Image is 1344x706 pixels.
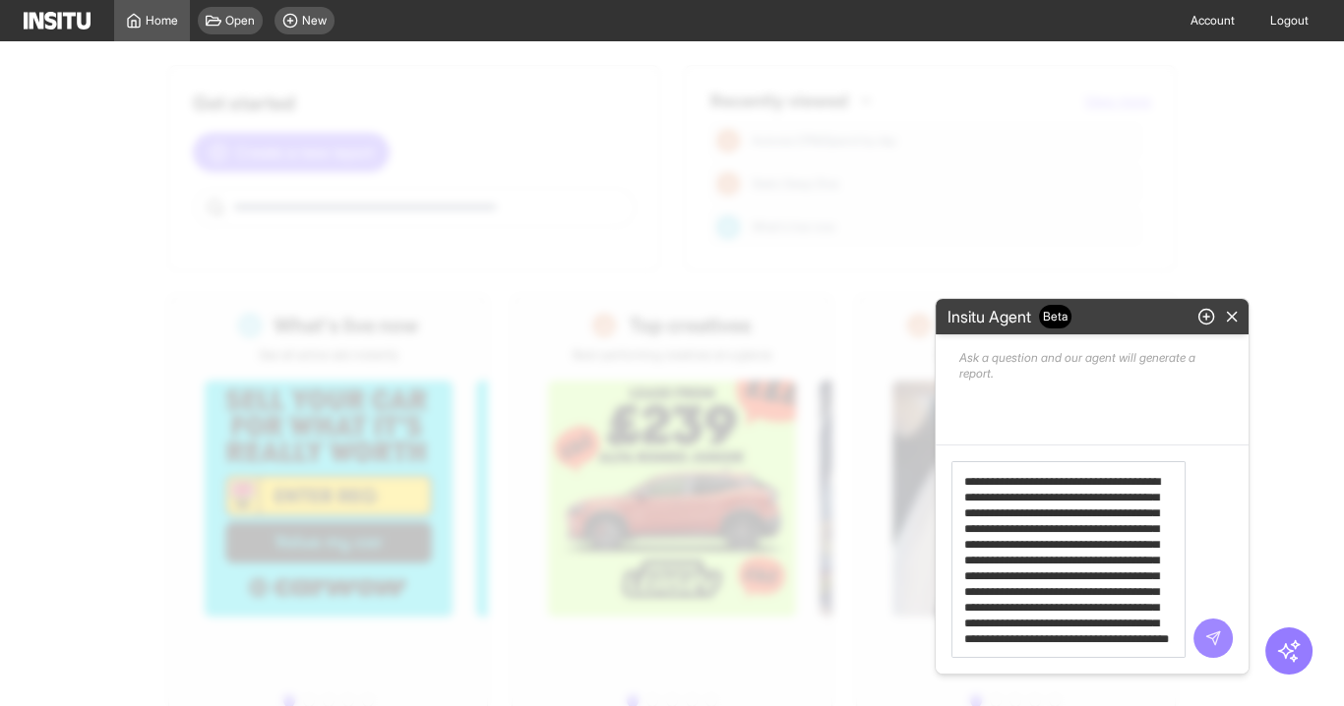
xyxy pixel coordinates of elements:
[1039,305,1071,328] span: Beta
[225,13,255,29] span: Open
[146,13,178,29] span: Home
[302,13,327,29] span: New
[951,342,1233,429] p: Ask a question and our agent will generate a report.
[940,305,1079,328] h2: Insitu Agent
[24,12,91,29] img: Logo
